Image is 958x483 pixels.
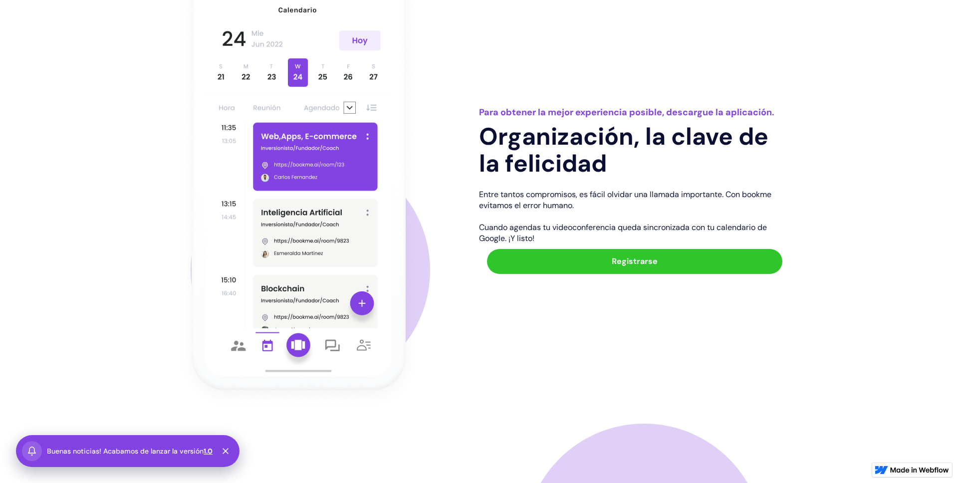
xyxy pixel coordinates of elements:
p: Entre tantos compromisos, es fácil olvidar una llamada importante. Con bookme evitamos el error h... [479,189,782,244]
a: 1.0 [204,447,213,456]
a: Registrarse [487,249,782,274]
img: Made in Webflow [890,467,949,473]
div: Buenas noticias! Acabamos de lanzar la versión [47,446,213,456]
div: Para obtener la mejor experiencia posible, descargue la aplicación. [479,106,782,118]
strong: Organización, la clave de la felicidad [479,121,768,179]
